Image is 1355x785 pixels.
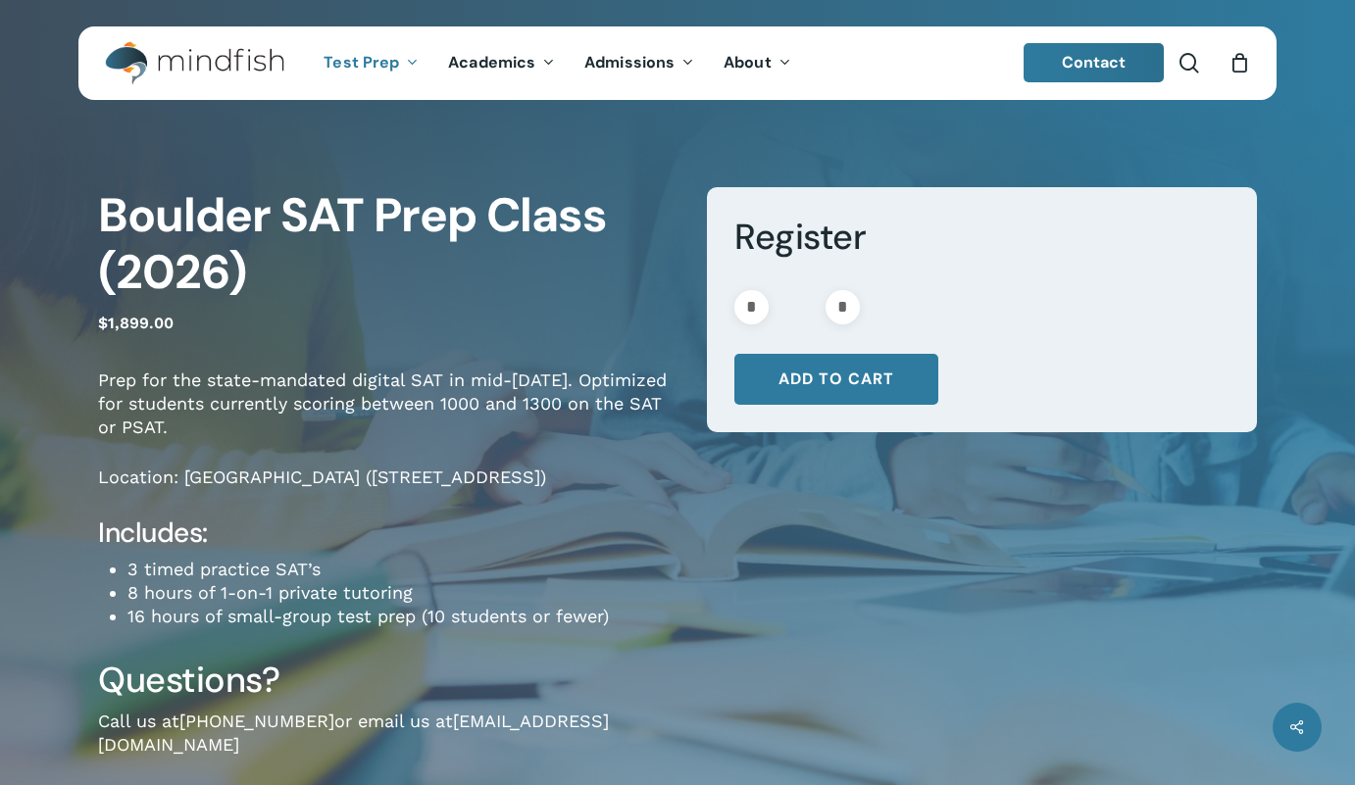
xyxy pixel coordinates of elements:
p: Location: [GEOGRAPHIC_DATA] ([STREET_ADDRESS]) [98,466,677,515]
span: $ [98,314,108,332]
a: Contact [1024,43,1165,82]
p: Prep for the state-mandated digital SAT in mid-[DATE]. Optimized for students currently scoring b... [98,368,677,466]
a: Academics [433,55,570,72]
li: 8 hours of 1-on-1 private tutoring [127,581,677,605]
button: Add to cart [734,354,938,405]
span: Admissions [584,52,675,73]
header: Main Menu [78,26,1277,100]
h3: Register [734,215,1230,260]
span: About [724,52,772,73]
li: 16 hours of small-group test prep (10 students or fewer) [127,605,677,628]
h3: Questions? [98,658,677,703]
bdi: 1,899.00 [98,314,174,332]
li: 3 timed practice SAT’s [127,558,677,581]
h1: Boulder SAT Prep Class (2026) [98,187,677,301]
a: About [709,55,806,72]
span: Academics [448,52,535,73]
p: Call us at or email us at [98,710,677,783]
a: Admissions [570,55,709,72]
a: [EMAIL_ADDRESS][DOMAIN_NAME] [98,711,609,755]
a: [PHONE_NUMBER] [179,711,334,731]
a: Test Prep [309,55,433,72]
span: Test Prep [324,52,399,73]
nav: Main Menu [309,26,805,100]
span: Contact [1062,52,1127,73]
input: Product quantity [775,290,820,324]
h4: Includes: [98,515,677,551]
